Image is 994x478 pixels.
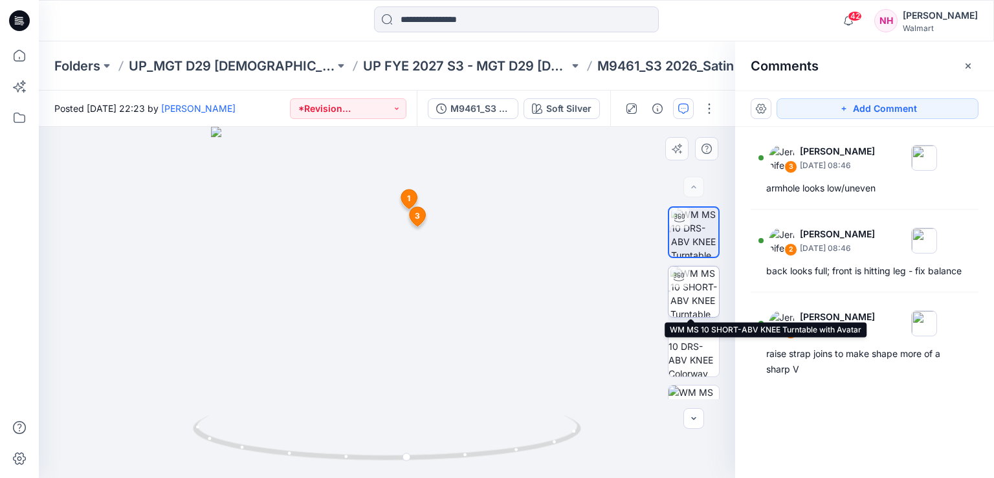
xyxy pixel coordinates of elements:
[546,102,591,116] div: Soft Silver
[903,8,978,23] div: [PERSON_NAME]
[766,263,963,279] div: back looks full; front is hitting leg - fix balance
[450,102,510,116] div: M9461_S3 2026_Satin Cami Set Opt 3_Midpoint
[751,58,819,74] h2: Comments
[800,226,875,242] p: [PERSON_NAME]
[161,103,236,114] a: [PERSON_NAME]
[800,144,875,159] p: [PERSON_NAME]
[784,160,797,173] div: 3
[668,326,719,376] img: WM MS 10 DRS-ABV KNEE Colorway wo Avatar
[671,208,718,257] img: WM MS 10 DRS-ABV KNEE Turntable with Avatar
[54,102,236,115] span: Posted [DATE] 22:23 by
[668,386,719,436] img: WM MS 10 2PC-ABV KNEE Front wo Avatar
[800,325,875,338] p: [DATE] 08:45
[903,23,978,33] div: Walmart
[766,180,963,196] div: armhole looks low/uneven
[848,11,862,21] span: 42
[428,98,518,119] button: M9461_S3 2026_Satin Cami Set Opt 3_Midpoint
[54,57,100,75] a: Folders
[670,266,719,317] img: WM MS 10 SHORT-ABV KNEE Turntable with Avatar
[800,242,875,255] p: [DATE] 08:46
[800,159,875,172] p: [DATE] 08:46
[766,346,963,377] div: raise strap joins to make shape more of a sharp V
[524,98,600,119] button: Soft Silver
[784,243,797,256] div: 2
[784,326,797,339] div: 1
[769,145,795,171] img: Jennifer Yerkes
[597,57,803,75] p: M9461_S3 2026_Satin Cami Set Opt 3_Midpoint
[800,309,875,325] p: [PERSON_NAME]
[647,98,668,119] button: Details
[769,228,795,254] img: Jennifer Yerkes
[363,57,569,75] a: UP FYE 2027 S3 - MGT D29 [DEMOGRAPHIC_DATA] Sleepwear
[777,98,978,119] button: Add Comment
[129,57,335,75] a: UP_MGT D29 [DEMOGRAPHIC_DATA] Sleep
[769,310,795,336] img: Jennifer Yerkes
[874,9,898,32] div: NH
